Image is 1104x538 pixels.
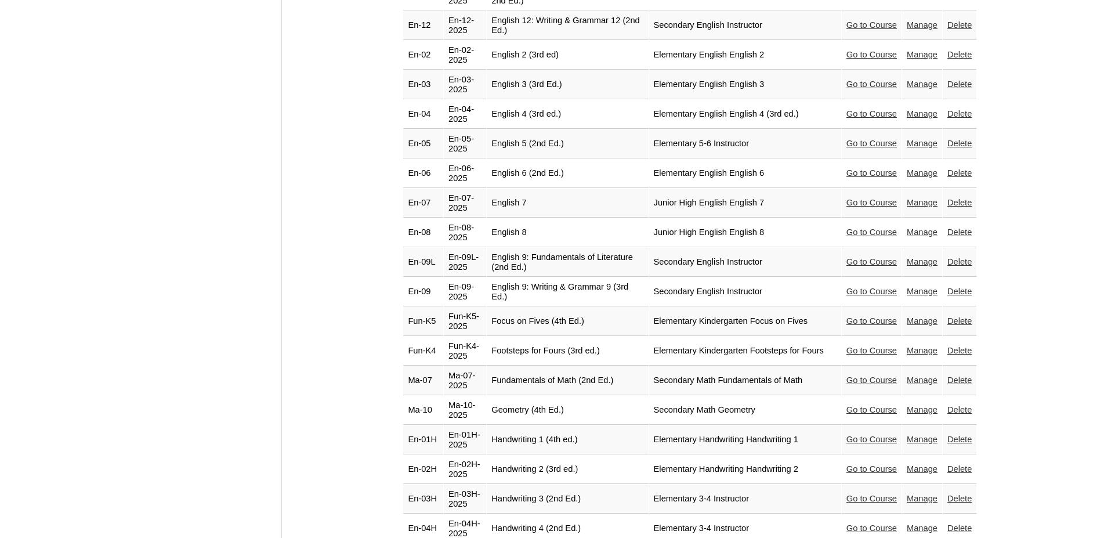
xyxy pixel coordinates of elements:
td: Fun-K4-2025 [444,337,486,366]
a: Delete [947,405,972,414]
td: English 4 (3rd ed.) [487,100,648,129]
a: Delete [947,20,972,30]
td: Junior High English English 7 [649,189,841,218]
a: Manage [907,168,938,178]
td: En-02H-2025 [444,455,486,484]
td: En-02H [403,455,443,484]
td: Geometry (4th Ed.) [487,396,648,425]
td: English 8 [487,218,648,247]
a: Manage [907,109,938,118]
td: Elementary English English 3 [649,70,841,99]
a: Delete [947,316,972,326]
td: En-02-2025 [444,41,486,70]
td: English 2 (3rd ed) [487,41,648,70]
a: Go to Course [846,494,897,503]
a: Go to Course [846,287,897,296]
td: En-02 [403,41,443,70]
a: Go to Course [846,109,897,118]
td: En-06-2025 [444,159,486,188]
a: Go to Course [846,523,897,533]
a: Manage [907,287,938,296]
a: Delete [947,257,972,266]
a: Delete [947,494,972,503]
td: En-04-2025 [444,100,486,129]
a: Go to Course [846,50,897,59]
td: Elementary English English 2 [649,41,841,70]
td: En-09L [403,248,443,277]
a: Go to Course [846,228,897,237]
a: Manage [907,494,938,503]
td: Fun-K4 [403,337,443,366]
td: Footsteps for Fours (3rd ed.) [487,337,648,366]
td: English 5 (2nd Ed.) [487,129,648,158]
td: En-09-2025 [444,277,486,306]
a: Go to Course [846,257,897,266]
a: Go to Course [846,346,897,355]
a: Go to Course [846,435,897,444]
td: En-12-2025 [444,11,486,40]
td: Secondary English Instructor [649,11,841,40]
a: Manage [907,50,938,59]
td: En-03H-2025 [444,485,486,514]
td: En-07 [403,189,443,218]
a: Go to Course [846,80,897,89]
td: En-01H [403,425,443,454]
td: Elementary Kindergarten Focus on Fives [649,307,841,336]
a: Manage [907,523,938,533]
a: Go to Course [846,316,897,326]
a: Delete [947,168,972,178]
td: Elementary English English 6 [649,159,841,188]
a: Delete [947,198,972,207]
td: En-05-2025 [444,129,486,158]
td: Secondary English Instructor [649,248,841,277]
a: Go to Course [846,168,897,178]
a: Delete [947,464,972,474]
td: English 6 (2nd Ed.) [487,159,648,188]
a: Go to Course [846,464,897,474]
a: Delete [947,287,972,296]
td: Ma-07 [403,366,443,395]
a: Go to Course [846,20,897,30]
td: Secondary Math Geometry [649,396,841,425]
td: En-01H-2025 [444,425,486,454]
td: En-05 [403,129,443,158]
a: Delete [947,50,972,59]
td: Handwriting 2 (3rd ed.) [487,455,648,484]
td: En-09L-2025 [444,248,486,277]
td: En-07-2025 [444,189,486,218]
td: En-03H [403,485,443,514]
a: Manage [907,435,938,444]
td: Elementary Handwriting Handwriting 1 [649,425,841,454]
td: En-08 [403,218,443,247]
a: Manage [907,20,938,30]
td: Elementary Kindergarten Footsteps for Fours [649,337,841,366]
a: Delete [947,228,972,237]
td: English 3 (3rd Ed.) [487,70,648,99]
a: Go to Course [846,375,897,385]
td: En-06 [403,159,443,188]
td: Elementary 3-4 Instructor [649,485,841,514]
a: Go to Course [846,198,897,207]
td: Fun-K5-2025 [444,307,486,336]
td: Handwriting 3 (2nd Ed.) [487,485,648,514]
a: Manage [907,198,938,207]
td: English 7 [487,189,648,218]
td: Secondary Math Fundamentals of Math [649,366,841,395]
a: Delete [947,375,972,385]
a: Delete [947,523,972,533]
a: Manage [907,375,938,385]
td: En-03 [403,70,443,99]
a: Delete [947,80,972,89]
a: Manage [907,257,938,266]
td: Focus on Fives (4th Ed.) [487,307,648,336]
td: En-04 [403,100,443,129]
td: Elementary Handwriting Handwriting 2 [649,455,841,484]
td: En-12 [403,11,443,40]
td: English 12: Writing & Grammar 12 (2nd Ed.) [487,11,648,40]
td: Ma-07-2025 [444,366,486,395]
a: Delete [947,435,972,444]
a: Manage [907,228,938,237]
td: Handwriting 1 (4th ed.) [487,425,648,454]
a: Manage [907,346,938,355]
a: Delete [947,109,972,118]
